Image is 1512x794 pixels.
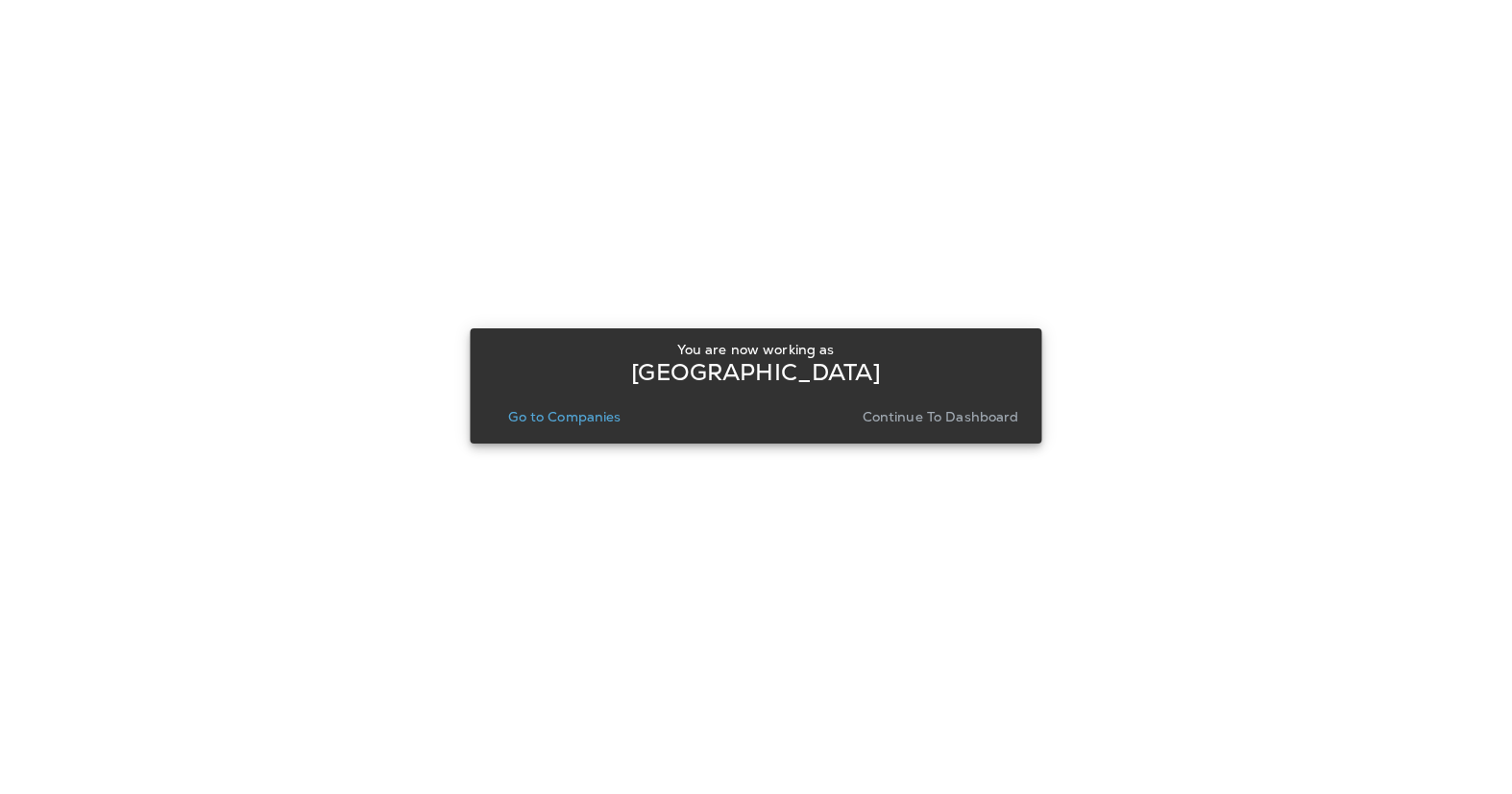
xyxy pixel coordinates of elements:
[855,403,1027,430] button: Continue to Dashboard
[677,342,834,357] p: You are now working as
[500,403,628,430] button: Go to Companies
[863,409,1019,424] p: Continue to Dashboard
[508,409,621,424] p: Go to Companies
[631,365,880,380] p: [GEOGRAPHIC_DATA]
